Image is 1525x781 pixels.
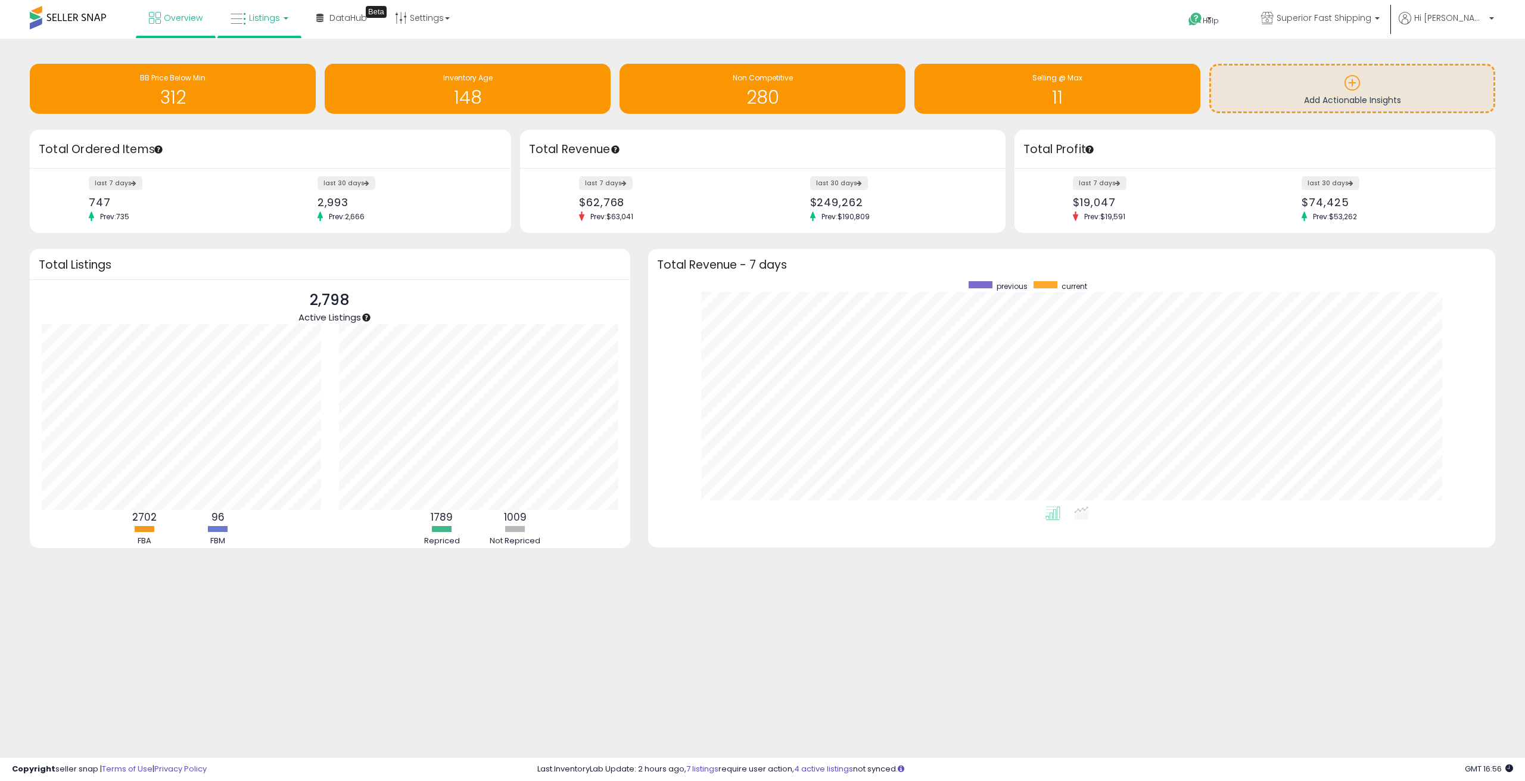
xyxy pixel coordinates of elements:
div: Tooltip anchor [1084,144,1095,155]
div: $74,425 [1302,196,1474,209]
div: Tooltip anchor [361,312,372,323]
span: Prev: $19,591 [1078,211,1131,222]
b: 96 [211,510,225,524]
span: Prev: $53,262 [1307,211,1363,222]
span: previous [997,281,1028,291]
span: Prev: $190,809 [816,211,876,222]
h3: Total Ordered Items [39,141,502,158]
div: Tooltip anchor [366,6,387,18]
h1: 312 [36,88,310,107]
a: Non Competitive 280 [620,64,905,114]
a: Inventory Age 148 [325,64,611,114]
a: BB Price Below Min 312 [30,64,316,114]
div: 747 [89,196,262,209]
span: Prev: 2,666 [323,211,371,222]
span: Add Actionable Insights [1304,94,1401,106]
label: last 7 days [89,176,142,190]
span: Prev: 735 [94,211,135,222]
a: Selling @ Max 11 [914,64,1200,114]
h3: Total Listings [39,260,621,269]
label: last 30 days [810,176,868,190]
span: Hi [PERSON_NAME] [1414,12,1486,24]
span: DataHub [329,12,367,24]
span: Non Competitive [733,73,793,83]
h1: 148 [331,88,605,107]
label: last 7 days [579,176,633,190]
span: Listings [249,12,280,24]
div: Tooltip anchor [153,144,164,155]
div: 2,993 [318,196,490,209]
a: Add Actionable Insights [1211,66,1493,111]
span: Superior Fast Shipping [1277,12,1371,24]
b: 1789 [431,510,453,524]
p: 2,798 [298,289,361,312]
label: last 30 days [1302,176,1359,190]
h3: Total Revenue [529,141,997,158]
span: Inventory Age [443,73,493,83]
div: $19,047 [1073,196,1246,209]
h1: 11 [920,88,1194,107]
div: Repriced [406,536,478,547]
div: $62,768 [579,196,754,209]
span: current [1062,281,1087,291]
div: FBA [109,536,180,547]
span: Active Listings [298,311,361,323]
h3: Total Profit [1023,141,1487,158]
a: Hi [PERSON_NAME] [1399,12,1494,39]
b: 2702 [132,510,157,524]
label: last 7 days [1073,176,1126,190]
h3: Total Revenue - 7 days [657,260,1487,269]
b: 1009 [504,510,527,524]
i: Get Help [1188,12,1203,27]
h1: 280 [625,88,900,107]
a: Help [1179,3,1242,39]
div: $249,262 [810,196,985,209]
span: Prev: $63,041 [584,211,639,222]
div: Not Repriced [480,536,551,547]
span: Selling @ Max [1032,73,1082,83]
span: BB Price Below Min [140,73,206,83]
span: Help [1203,15,1219,26]
label: last 30 days [318,176,375,190]
span: Overview [164,12,203,24]
div: Tooltip anchor [610,144,621,155]
div: FBM [182,536,254,547]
